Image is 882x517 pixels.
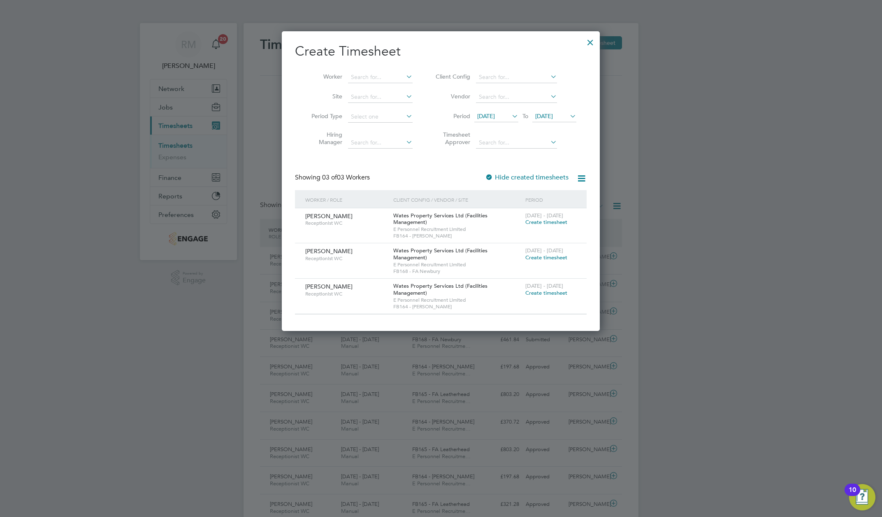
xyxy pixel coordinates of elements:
span: Wates Property Services Ltd (Facilities Management) [393,212,487,226]
span: [PERSON_NAME] [305,247,353,255]
div: Client Config / Vendor / Site [391,190,523,209]
span: FB168 - FA Newbury [393,268,521,275]
input: Search for... [348,137,413,149]
span: [PERSON_NAME] [305,212,353,220]
label: Timesheet Approver [433,131,470,146]
span: FB164 - [PERSON_NAME] [393,303,521,310]
span: [DATE] [535,112,553,120]
label: Period Type [305,112,342,120]
span: Create timesheet [525,254,567,261]
span: Create timesheet [525,219,567,226]
label: Hide created timesheets [485,173,569,182]
label: Period [433,112,470,120]
span: [PERSON_NAME] [305,283,353,290]
label: Client Config [433,73,470,80]
span: Wates Property Services Ltd (Facilities Management) [393,247,487,261]
label: Site [305,93,342,100]
div: Showing [295,173,371,182]
input: Search for... [348,91,413,103]
h2: Create Timesheet [295,43,587,60]
input: Search for... [476,91,557,103]
span: E Personnel Recruitment Limited [393,261,521,268]
span: [DATE] - [DATE] [525,282,563,289]
label: Hiring Manager [305,131,342,146]
input: Search for... [476,72,557,83]
span: Receptionist WC [305,220,387,226]
span: FB164 - [PERSON_NAME] [393,233,521,239]
span: [DATE] [477,112,495,120]
input: Select one [348,111,413,123]
span: [DATE] - [DATE] [525,212,563,219]
div: Period [523,190,578,209]
span: Wates Property Services Ltd (Facilities Management) [393,282,487,296]
input: Search for... [348,72,413,83]
span: Receptionist WC [305,291,387,297]
div: 10 [849,490,856,501]
span: 03 Workers [322,173,370,182]
span: E Personnel Recruitment Limited [393,226,521,233]
label: Vendor [433,93,470,100]
span: Receptionist WC [305,255,387,262]
span: [DATE] - [DATE] [525,247,563,254]
label: Worker [305,73,342,80]
span: Create timesheet [525,289,567,296]
span: E Personnel Recruitment Limited [393,297,521,303]
button: Open Resource Center, 10 new notifications [849,484,875,510]
div: Worker / Role [303,190,391,209]
input: Search for... [476,137,557,149]
span: 03 of [322,173,337,182]
span: To [520,111,531,121]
